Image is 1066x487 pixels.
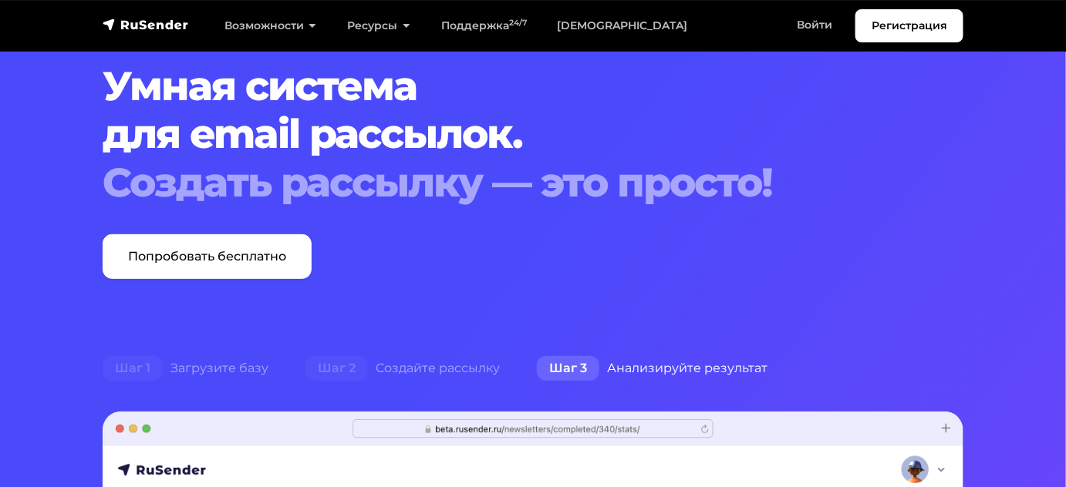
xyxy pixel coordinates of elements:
span: Шаг 3 [537,356,599,381]
div: Анализируйте результат [518,353,786,384]
div: Создать рассылку — это просто! [103,159,963,207]
a: Регистрация [855,9,963,42]
span: Шаг 1 [103,356,163,381]
a: [DEMOGRAPHIC_DATA] [542,10,703,42]
div: Создайте рассылку [287,353,518,384]
a: Войти [781,9,848,41]
img: RuSender [103,17,189,32]
a: Возможности [209,10,332,42]
sup: 24/7 [509,18,527,28]
a: Ресурсы [332,10,425,42]
a: Попробовать бесплатно [103,234,312,279]
div: Загрузите базу [84,353,287,384]
span: Шаг 2 [305,356,368,381]
a: Поддержка24/7 [426,10,542,42]
h1: Умная система для email рассылок. [103,62,963,207]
